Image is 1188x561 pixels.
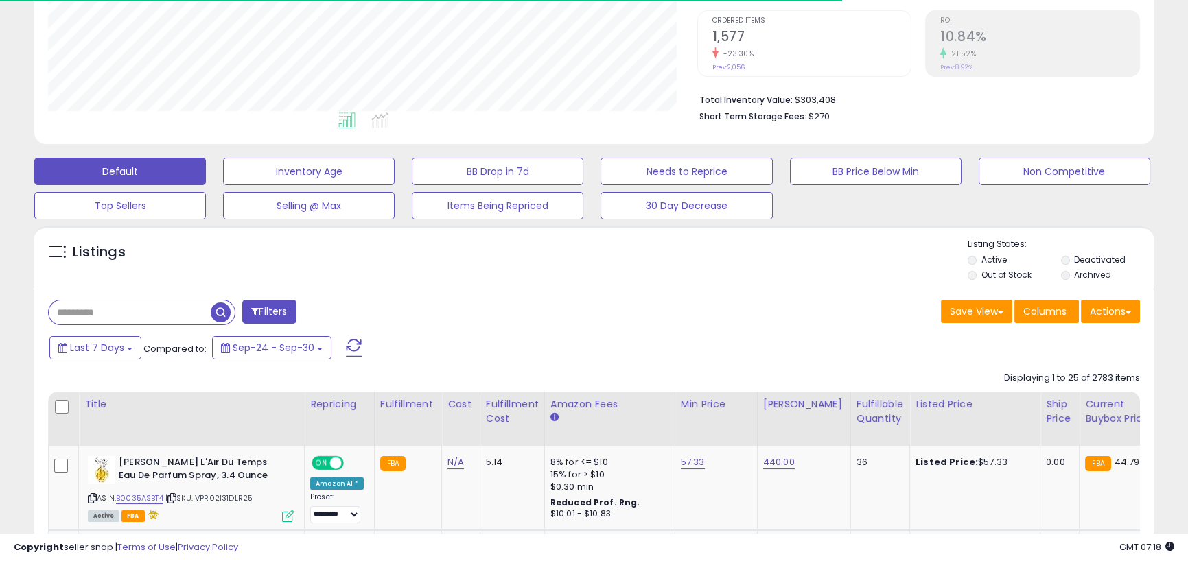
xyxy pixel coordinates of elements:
[165,492,253,503] span: | SKU: VPR02131DLR25
[940,63,972,71] small: Prev: 8.92%
[116,492,163,504] a: B0035ASBT4
[313,457,330,469] span: ON
[70,341,124,355] span: Last 7 Days
[1074,269,1111,280] label: Archived
[1014,300,1079,323] button: Columns
[242,300,296,324] button: Filters
[941,300,1012,323] button: Save View
[1023,305,1067,318] span: Columns
[763,397,845,411] div: [PERSON_NAME]
[310,477,364,490] div: Amazon AI *
[712,29,911,47] h2: 1,577
[380,397,436,411] div: Fulfillment
[145,510,159,519] i: hazardous material
[550,468,664,481] div: 15% for > $10
[699,94,793,106] b: Total Inventory Value:
[712,17,911,25] span: Ordered Items
[412,192,583,219] button: Items Being Repriced
[178,540,238,553] a: Privacy Policy
[699,91,1130,107] li: $303,408
[1046,456,1069,468] div: 0.00
[223,158,395,185] button: Inventory Age
[223,192,395,219] button: Selling @ Max
[1004,372,1140,385] div: Displaying 1 to 25 of 2783 items
[121,510,145,522] span: FBA
[550,481,664,493] div: $0.30 min
[712,63,745,71] small: Prev: 2,056
[808,110,830,123] span: $270
[1046,397,1073,426] div: Ship Price
[968,238,1154,251] p: Listing States:
[681,397,752,411] div: Min Price
[981,254,1006,265] label: Active
[857,397,904,426] div: Fulfillable Quantity
[940,17,1139,25] span: ROI
[790,158,962,185] button: BB Price Below Min
[681,455,705,469] a: 57.33
[857,456,899,468] div: 36
[73,243,126,262] h5: Listings
[88,456,115,484] img: 41whTeu57dL._SL40_.jpg
[916,455,978,468] b: Listed Price:
[447,397,474,411] div: Cost
[380,456,406,471] small: FBA
[143,342,207,355] span: Compared to:
[1119,540,1174,553] span: 2025-10-8 07:18 GMT
[1085,397,1156,426] div: Current Buybox Price
[1074,254,1126,265] label: Deactivated
[601,158,772,185] button: Needs to Reprice
[699,110,806,122] b: Short Term Storage Fees:
[212,336,331,359] button: Sep-24 - Sep-30
[14,540,64,553] strong: Copyright
[14,541,238,554] div: seller snap | |
[310,397,369,411] div: Repricing
[979,158,1150,185] button: Non Competitive
[719,49,754,59] small: -23.30%
[763,455,795,469] a: 440.00
[916,456,1029,468] div: $57.33
[447,455,464,469] a: N/A
[117,540,176,553] a: Terms of Use
[486,397,539,426] div: Fulfillment Cost
[310,492,364,523] div: Preset:
[84,397,299,411] div: Title
[342,457,364,469] span: OFF
[940,29,1139,47] h2: 10.84%
[601,192,772,219] button: 30 Day Decrease
[486,456,534,468] div: 5.14
[88,510,119,522] span: All listings currently available for purchase on Amazon
[119,456,286,485] b: [PERSON_NAME] L'Air Du Temps Eau De Parfum Spray, 3.4 Ounce
[1115,455,1140,468] span: 44.79
[49,336,141,359] button: Last 7 Days
[916,397,1034,411] div: Listed Price
[946,49,976,59] small: 21.52%
[981,269,1031,280] label: Out of Stock
[412,158,583,185] button: BB Drop in 7d
[550,497,640,508] b: Reduced Prof. Rng.
[550,397,669,411] div: Amazon Fees
[550,508,664,520] div: $10.01 - $10.83
[88,456,294,521] div: ASIN:
[550,411,559,424] small: Amazon Fees.
[1085,456,1110,471] small: FBA
[34,192,206,219] button: Top Sellers
[233,341,314,355] span: Sep-24 - Sep-30
[34,158,206,185] button: Default
[1081,300,1140,323] button: Actions
[550,456,664,468] div: 8% for <= $10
